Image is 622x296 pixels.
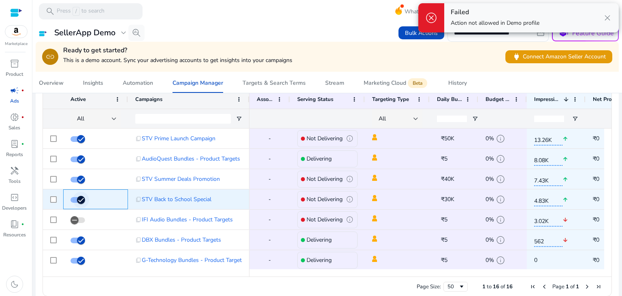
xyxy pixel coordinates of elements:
[307,150,332,167] p: Delivering
[142,232,221,248] span: DBX Bundles - Product Targets
[486,191,494,208] span: 0%
[135,156,142,162] span: content_copy
[142,150,240,167] span: AudioQuest Bundles - Product Targets
[142,130,215,147] span: STV Prime Launch Campaign
[501,283,505,290] span: of
[346,175,354,183] span: info
[534,233,562,247] span: 562
[534,96,560,103] span: Impressions
[135,176,142,182] span: content_copy
[534,152,562,166] span: 8.08K
[372,96,409,103] span: Targeting Type
[451,9,539,16] h4: Failed
[63,47,292,54] h4: Ready to get started?
[486,252,494,268] span: 0%
[6,151,23,158] p: Reports
[496,134,505,144] span: info
[63,56,292,64] p: This is a demo account. Sync your advertising accounts to get insights into your campaigns
[346,216,354,223] span: info
[45,52,55,62] span: link
[451,19,539,27] p: Action not allowed in Demo profile
[566,283,569,290] span: 1
[307,252,332,268] p: Delivering
[593,155,599,163] span: ₹0
[135,114,231,124] input: Campaigns Filter Input
[576,283,579,290] span: 1
[441,256,447,264] span: ₹5
[541,283,547,290] div: Previous Page
[486,150,494,167] span: 0%
[496,235,505,245] span: info
[72,7,80,16] span: /
[39,80,64,86] div: Overview
[77,115,84,122] span: All
[346,135,354,142] span: info
[257,130,283,147] div: -
[307,130,343,147] p: Not Delivering
[135,135,142,142] span: content_copy
[486,232,494,248] span: 0%
[469,153,479,165] mat-icon: edit
[10,193,19,202] span: code_blocks
[447,283,458,290] div: 50
[443,282,468,292] div: Page Size
[486,96,511,103] span: Budget Used
[486,171,494,187] span: 0%
[448,80,467,86] div: History
[472,116,478,122] button: Open Filter Menu
[593,96,617,103] span: Net Profit
[325,80,344,86] div: Stream
[45,6,55,16] span: search
[257,232,283,248] div: -
[142,191,211,208] span: STV Back to School Special
[584,283,590,290] div: Next Page
[469,193,479,206] mat-icon: edit
[595,283,602,290] div: Last Page
[603,13,612,23] span: close
[297,96,333,103] span: Serving Status
[441,155,447,163] span: ₹5
[135,237,142,243] span: content_copy
[496,255,505,265] span: info
[6,71,23,78] p: Product
[534,172,562,186] span: 7.43K
[257,252,283,268] div: -
[307,191,343,208] p: Not Delivering
[437,96,462,103] span: Daily Budget
[593,236,599,244] span: ₹0
[512,52,521,61] span: power
[534,193,562,206] span: 4.83K
[123,80,153,86] div: Automation
[405,29,438,37] span: Bulk Actions
[593,256,599,264] span: ₹0
[379,115,386,122] span: All
[257,211,283,228] div: -
[469,214,479,226] mat-icon: edit
[57,7,104,16] p: Press to search
[496,195,505,204] span: info
[10,86,19,95] span: campaign
[562,212,568,228] mat-icon: arrow_downward
[9,124,20,131] p: Sales
[135,257,142,264] span: content_copy
[21,223,24,226] span: fiber_manual_record
[441,175,454,183] span: ₹40K
[562,232,568,249] mat-icon: arrow_downward
[2,204,27,212] p: Developers
[505,50,612,63] button: powerConnect Amazon Seller Account
[408,78,427,88] span: Beta
[364,80,429,86] div: Marketing Cloud
[10,59,19,69] span: inventory_2
[593,135,599,142] span: ₹0
[593,216,599,223] span: ₹0
[530,283,536,290] div: First Page
[534,132,562,146] span: 13.26K
[496,154,505,164] span: info
[562,171,568,188] mat-icon: arrow_upward
[257,96,274,103] span: Associated Rules
[512,52,606,61] span: Connect Amazon Seller Account
[257,191,283,208] div: -
[593,175,599,183] span: ₹0
[469,133,479,145] mat-icon: edit
[482,283,486,290] span: 1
